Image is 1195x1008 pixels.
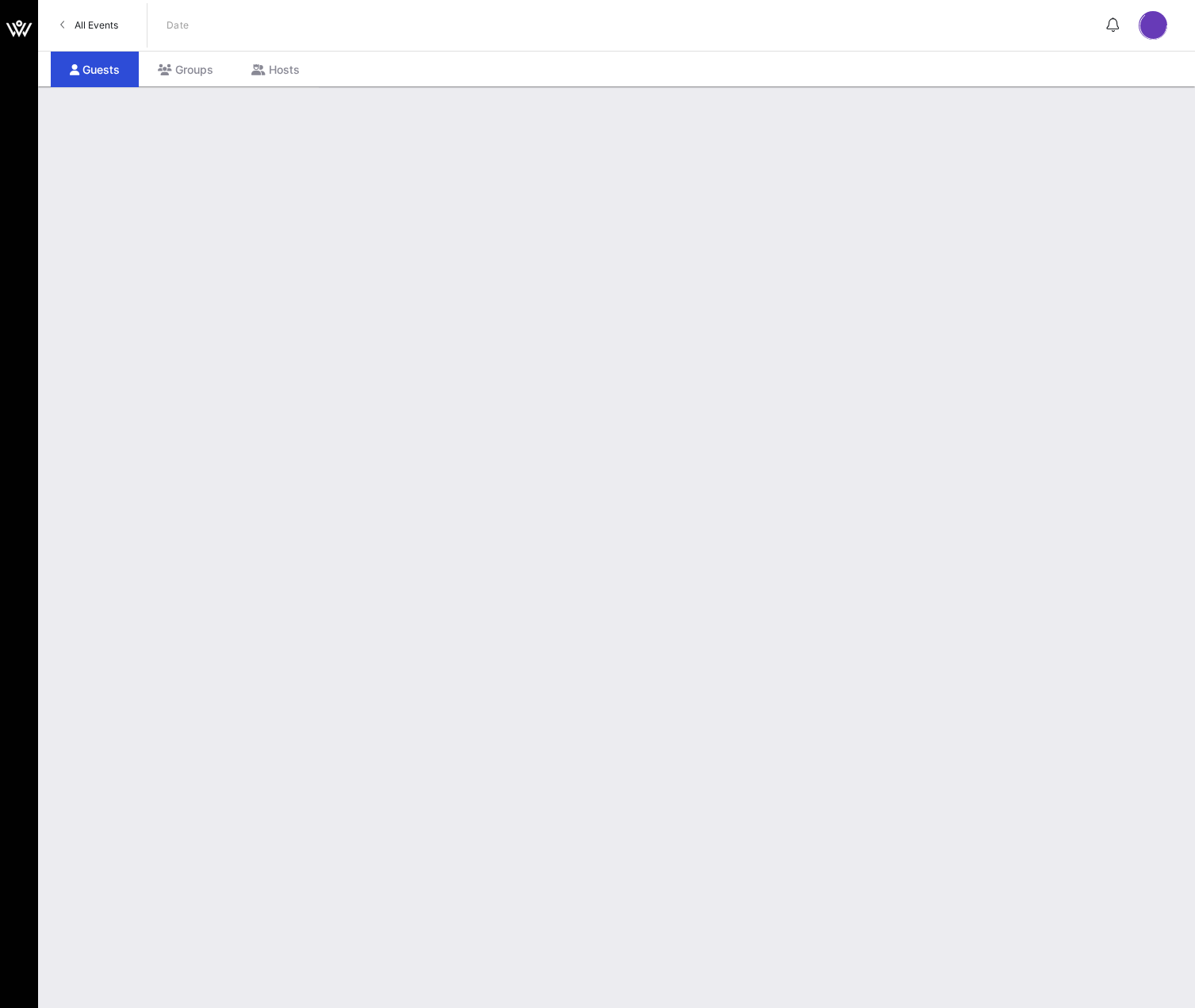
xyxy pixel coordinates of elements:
[75,19,118,31] span: All Events
[51,52,139,87] div: Guests
[232,52,319,87] div: Hosts
[51,13,128,38] a: All Events
[139,52,232,87] div: Groups
[167,17,190,33] p: Date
